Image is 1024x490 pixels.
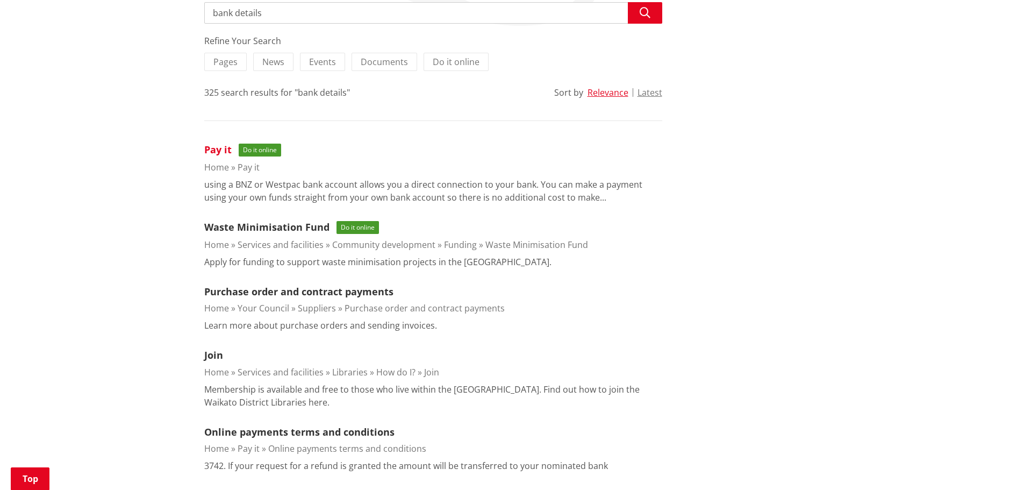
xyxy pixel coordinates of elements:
[204,302,229,314] a: Home
[332,239,435,251] a: Community development
[588,88,628,97] button: Relevance
[238,366,324,378] a: Services and facilities
[204,221,330,233] a: Waste Minimisation Fund
[239,144,281,157] span: Do it online
[204,319,437,332] p: Learn more about purchase orders and sending invoices.
[204,366,229,378] a: Home
[444,239,477,251] a: Funding
[204,86,350,99] div: 325 search results for "bank details"
[204,255,552,268] p: Apply for funding to support waste minimisation projects in the [GEOGRAPHIC_DATA].
[554,86,583,99] div: Sort by
[204,2,662,24] input: Search input
[204,34,662,47] div: Refine Your Search
[309,56,336,68] span: Events
[204,239,229,251] a: Home
[262,56,284,68] span: News
[204,178,662,204] p: using a BNZ or Westpac bank account allows you a direct connection to your bank. You can make a p...
[332,366,368,378] a: Libraries
[204,459,608,472] p: 3742. If your request for a refund is granted the amount will be transferred to your nominated bank
[204,425,395,438] a: Online payments terms and conditions
[213,56,238,68] span: Pages
[238,443,260,455] a: Pay it
[361,56,408,68] span: Documents
[485,239,588,251] a: Waste Minimisation Fund
[204,285,393,298] a: Purchase order and contract payments
[238,239,324,251] a: Services and facilities
[433,56,479,68] span: Do it online
[298,302,336,314] a: Suppliers
[204,383,662,409] p: Membership is available and free to those who live within the [GEOGRAPHIC_DATA]. Find out how to ...
[238,161,260,173] a: Pay it
[376,366,416,378] a: How do I?
[345,302,505,314] a: Purchase order and contract payments
[204,143,232,156] a: Pay it
[204,443,229,455] a: Home
[204,161,229,173] a: Home
[204,349,223,361] a: Join
[975,445,1013,484] iframe: Messenger Launcher
[238,302,289,314] a: Your Council
[268,443,426,455] a: Online payments terms and conditions
[336,221,379,234] span: Do it online
[638,88,662,97] button: Latest
[424,366,439,378] a: Join
[11,467,49,490] a: Top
